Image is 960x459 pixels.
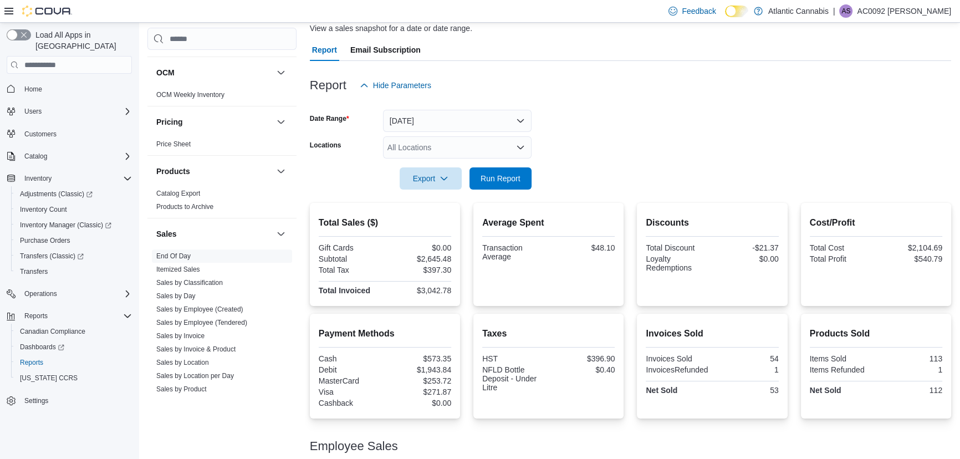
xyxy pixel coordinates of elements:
[16,265,132,278] span: Transfers
[383,110,532,132] button: [DATE]
[156,252,191,261] span: End Of Day
[646,254,710,272] div: Loyalty Redemptions
[24,312,48,320] span: Reports
[319,399,383,407] div: Cashback
[16,187,132,201] span: Adjustments (Classic)
[156,318,247,327] span: Sales by Employee (Tendered)
[878,243,942,252] div: $2,104.69
[147,187,297,218] div: Products
[11,217,136,233] a: Inventory Manager (Classic)
[482,243,547,261] div: Transaction Average
[147,137,297,155] div: Pricing
[156,359,209,366] a: Sales by Location
[725,6,748,17] input: Dark Mode
[156,292,196,300] span: Sales by Day
[24,289,57,298] span: Operations
[400,167,462,190] button: Export
[2,126,136,142] button: Customers
[2,104,136,119] button: Users
[714,386,779,395] div: 53
[11,264,136,279] button: Transfers
[20,127,132,141] span: Customers
[20,394,132,407] span: Settings
[20,150,132,163] span: Catalog
[20,83,47,96] a: Home
[20,343,64,351] span: Dashboards
[482,216,615,229] h2: Average Spent
[20,358,43,367] span: Reports
[156,67,175,78] h3: OCM
[714,365,779,374] div: 1
[16,265,52,278] a: Transfers
[387,387,451,396] div: $271.87
[156,90,224,99] span: OCM Weekly Inventory
[482,354,547,363] div: HST
[839,4,852,18] div: AC0092 Strickland Rylan
[16,371,82,385] a: [US_STATE] CCRS
[481,173,520,184] span: Run Report
[156,67,272,78] button: OCM
[373,80,431,91] span: Hide Parameters
[16,234,132,247] span: Purchase Orders
[20,327,85,336] span: Canadian Compliance
[319,327,451,340] h2: Payment Methods
[156,265,200,274] span: Itemized Sales
[11,355,136,370] button: Reports
[156,331,205,340] span: Sales by Invoice
[16,340,69,354] a: Dashboards
[319,354,383,363] div: Cash
[156,332,205,340] a: Sales by Invoice
[156,116,182,127] h3: Pricing
[156,385,207,393] a: Sales by Product
[810,327,942,340] h2: Products Sold
[319,365,383,374] div: Debit
[20,105,132,118] span: Users
[156,371,234,380] span: Sales by Location per Day
[350,39,421,61] span: Email Subscription
[20,394,53,407] a: Settings
[156,305,243,314] span: Sales by Employee (Created)
[2,171,136,186] button: Inventory
[319,266,383,274] div: Total Tax
[20,105,46,118] button: Users
[24,130,57,139] span: Customers
[16,325,90,338] a: Canadian Compliance
[20,172,132,185] span: Inventory
[11,339,136,355] a: Dashboards
[156,345,236,354] span: Sales by Invoice & Product
[16,218,116,232] a: Inventory Manager (Classic)
[682,6,716,17] span: Feedback
[156,266,200,273] a: Itemized Sales
[516,143,525,152] button: Open list of options
[551,354,615,363] div: $396.90
[551,365,615,374] div: $0.40
[810,365,874,374] div: Items Refunded
[355,74,436,96] button: Hide Parameters
[20,287,132,300] span: Operations
[274,227,288,241] button: Sales
[16,203,132,216] span: Inventory Count
[16,203,72,216] a: Inventory Count
[646,365,710,374] div: InvoicesRefunded
[156,279,223,287] a: Sales by Classification
[482,327,615,340] h2: Taxes
[878,254,942,263] div: $540.79
[20,172,56,185] button: Inventory
[714,254,779,263] div: $0.00
[11,324,136,339] button: Canadian Compliance
[156,140,191,148] a: Price Sheet
[16,325,132,338] span: Canadian Compliance
[319,387,383,396] div: Visa
[387,243,451,252] div: $0.00
[147,249,297,440] div: Sales
[646,216,778,229] h2: Discounts
[156,305,243,313] a: Sales by Employee (Created)
[24,396,48,405] span: Settings
[841,4,850,18] span: AS
[24,107,42,116] span: Users
[24,152,47,161] span: Catalog
[878,365,942,374] div: 1
[20,150,52,163] button: Catalog
[11,186,136,202] a: Adjustments (Classic)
